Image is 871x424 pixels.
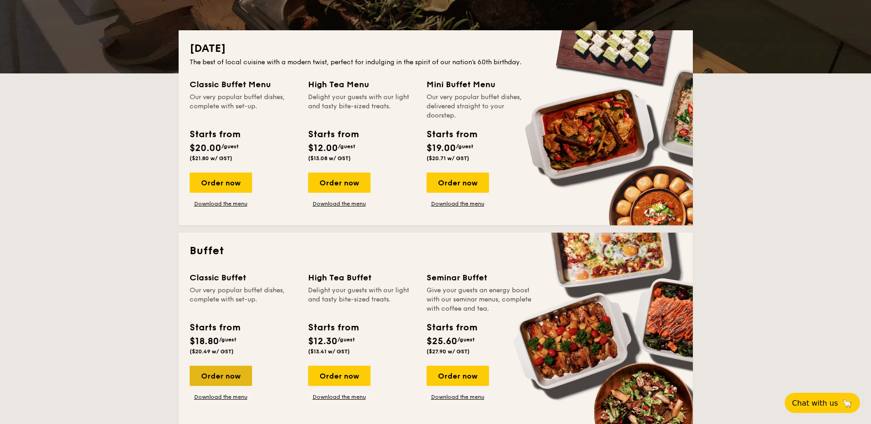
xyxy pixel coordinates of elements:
span: 🦙 [842,398,853,408]
span: $25.60 [427,336,457,347]
h2: Buffet [190,244,682,258]
span: /guest [456,143,473,150]
div: Classic Buffet Menu [190,78,297,91]
div: Order now [427,173,489,193]
span: /guest [221,143,239,150]
span: ($21.80 w/ GST) [190,155,232,162]
span: ($20.49 w/ GST) [190,348,234,355]
button: Chat with us🦙 [785,393,860,413]
div: Order now [190,173,252,193]
div: High Tea Buffet [308,271,416,284]
span: /guest [457,336,475,343]
a: Download the menu [308,200,371,207]
div: Delight your guests with our light and tasty bite-sized treats. [308,286,416,313]
div: Starts from [190,128,240,141]
div: Our very popular buffet dishes, delivered straight to your doorstep. [427,93,534,120]
div: Starts from [427,128,477,141]
span: ($13.08 w/ GST) [308,155,351,162]
div: Order now [308,366,371,386]
div: Delight your guests with our light and tasty bite-sized treats. [308,93,416,120]
a: Download the menu [190,200,252,207]
span: ($13.41 w/ GST) [308,348,350,355]
span: $19.00 [427,143,456,154]
div: Starts from [308,128,358,141]
div: Give your guests an energy boost with our seminar menus, complete with coffee and tea. [427,286,534,313]
span: /guest [337,336,355,343]
div: Order now [308,173,371,193]
span: Chat with us [792,399,838,407]
a: Download the menu [308,393,371,401]
span: ($20.71 w/ GST) [427,155,469,162]
span: $12.00 [308,143,338,154]
div: Seminar Buffet [427,271,534,284]
div: Order now [190,366,252,386]
div: Starts from [190,321,240,335]
span: $20.00 [190,143,221,154]
div: Classic Buffet [190,271,297,284]
span: /guest [338,143,355,150]
div: Order now [427,366,489,386]
span: /guest [219,336,236,343]
div: Starts from [308,321,358,335]
div: Mini Buffet Menu [427,78,534,91]
a: Download the menu [427,393,489,401]
span: $12.30 [308,336,337,347]
div: High Tea Menu [308,78,416,91]
a: Download the menu [427,200,489,207]
a: Download the menu [190,393,252,401]
div: The best of local cuisine with a modern twist, perfect for indulging in the spirit of our nation’... [190,58,682,67]
div: Starts from [427,321,477,335]
div: Our very popular buffet dishes, complete with set-up. [190,286,297,313]
span: ($27.90 w/ GST) [427,348,470,355]
span: $18.80 [190,336,219,347]
h2: [DATE] [190,41,682,56]
div: Our very popular buffet dishes, complete with set-up. [190,93,297,120]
